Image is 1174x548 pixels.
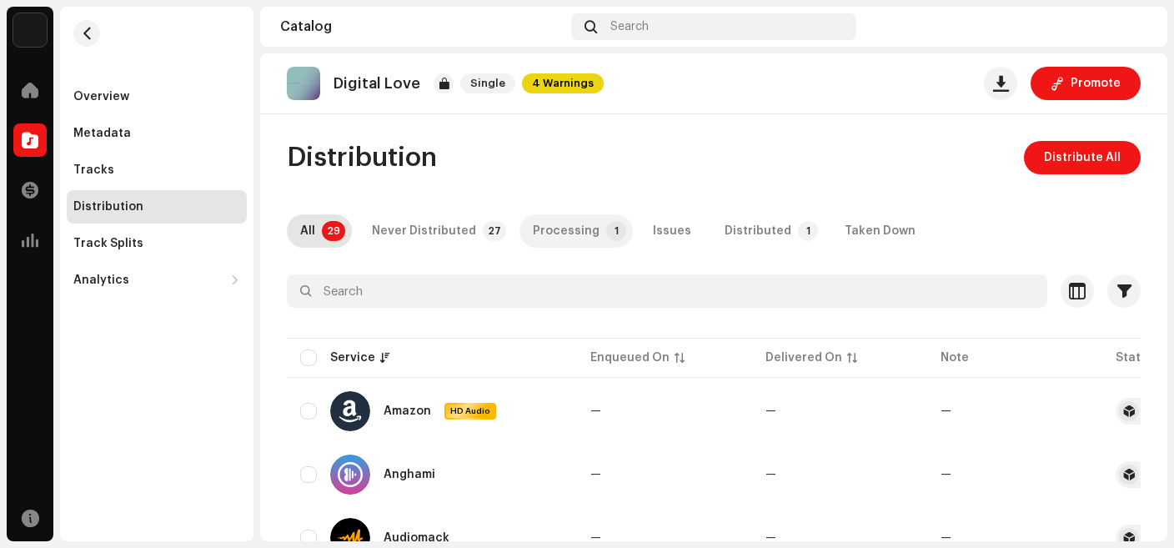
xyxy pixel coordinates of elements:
img: 2548317d-2922-4ccd-9ae2-d8af85778d21 [287,67,320,100]
div: Track Splits [73,237,143,250]
div: All [300,214,315,248]
div: Enqueued On [590,349,670,366]
button: Promote [1031,67,1141,100]
div: Service [330,349,375,366]
re-m-nav-dropdown: Analytics [67,264,247,297]
p-badge: 1 [798,221,818,241]
div: Anghami [384,469,435,480]
div: Taken Down [845,214,916,248]
span: Distribute All [1044,141,1121,174]
div: Catalog [280,20,564,33]
div: Audiomack [384,532,449,544]
img: ae092520-180b-4f7c-b02d-a8b0c132bb58 [1121,13,1147,40]
div: Analytics [73,274,129,287]
span: — [590,469,601,480]
p-badge: 1 [606,221,626,241]
div: Distribution [73,200,143,214]
span: HD Audio [446,405,494,417]
div: Overview [73,90,129,103]
div: Delivered On [765,349,842,366]
re-a-table-badge: — [941,532,951,544]
span: 4 Warnings [522,73,604,93]
p-badge: 27 [483,221,506,241]
div: Tracks [73,163,114,177]
re-m-nav-item: Metadata [67,117,247,150]
span: — [765,469,776,480]
input: Search [287,274,1047,308]
button: Distribute All [1024,141,1141,174]
span: Promote [1071,67,1121,100]
span: — [765,405,776,417]
re-m-nav-item: Overview [67,80,247,113]
div: Never Distributed [372,214,476,248]
span: Distribution [287,141,437,174]
re-m-nav-item: Track Splits [67,227,247,260]
div: Processing [533,214,600,248]
re-a-table-badge: — [941,469,951,480]
span: — [590,532,601,544]
p: Digital Love [334,75,420,93]
div: Metadata [73,127,131,140]
span: — [590,405,601,417]
img: acab2465-393a-471f-9647-fa4d43662784 [13,13,47,47]
span: Single [460,73,515,93]
div: Distributed [725,214,791,248]
re-m-nav-item: Distribution [67,190,247,224]
div: Issues [653,214,691,248]
p-badge: 29 [322,221,345,241]
re-m-nav-item: Tracks [67,153,247,187]
div: Amazon [384,405,431,417]
span: — [765,532,776,544]
span: Search [610,20,649,33]
re-a-table-badge: — [941,405,951,417]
